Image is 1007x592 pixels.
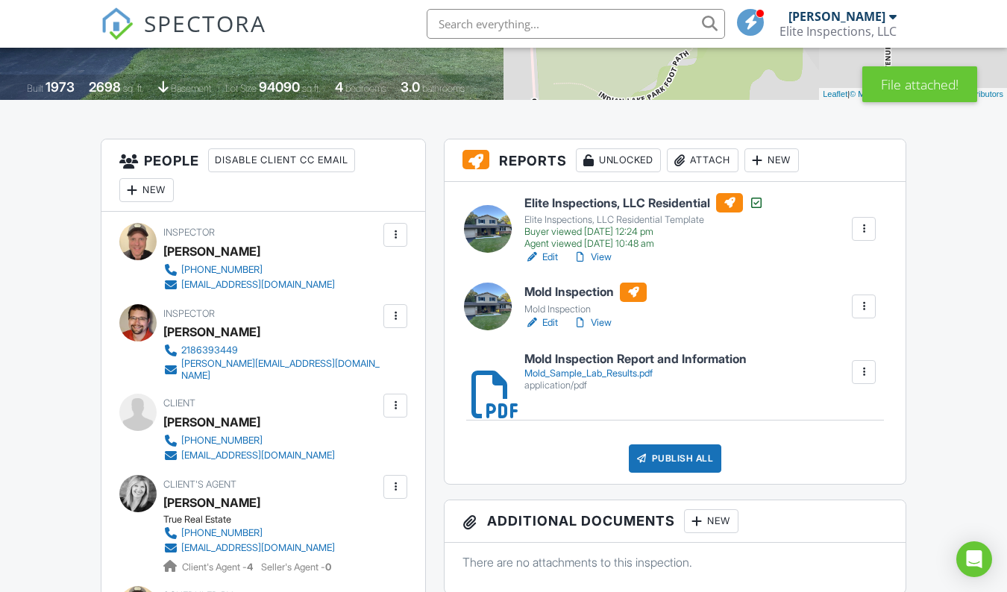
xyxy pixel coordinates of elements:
div: 2698 [89,79,121,95]
div: [EMAIL_ADDRESS][DOMAIN_NAME] [181,542,335,554]
div: Unlocked [576,148,661,172]
div: [PERSON_NAME] [163,411,260,433]
a: Edit [524,250,558,265]
div: Publish All [629,444,722,473]
span: Lot Size [225,83,257,94]
a: [EMAIL_ADDRESS][DOMAIN_NAME] [163,448,335,463]
div: Attach [667,148,738,172]
strong: 4 [247,561,253,573]
a: Edit [524,315,558,330]
span: Client's Agent - [182,561,255,573]
div: Disable Client CC Email [208,148,355,172]
a: Leaflet [823,89,847,98]
a: Elite Inspections, LLC Residential Elite Inspections, LLC Residential Template Buyer viewed [DATE... [524,193,764,250]
div: New [684,509,738,533]
strong: 0 [325,561,331,573]
a: [PHONE_NUMBER] [163,526,335,541]
a: SPECTORA [101,20,266,51]
span: sq.ft. [302,83,321,94]
h3: Additional Documents [445,500,906,543]
a: 2186393449 [163,343,380,358]
span: basement [171,83,211,94]
span: Client [163,397,195,409]
span: bedrooms [345,83,386,94]
span: Inspector [163,308,215,319]
a: [EMAIL_ADDRESS][DOMAIN_NAME] [163,541,335,555]
a: [EMAIL_ADDRESS][DOMAIN_NAME] [163,277,335,292]
a: Mold Inspection Report and Information Mold_Sample_Lab_Results.pdf application/pdf [524,353,747,391]
span: Built [27,83,43,94]
div: [PERSON_NAME] [163,321,260,343]
div: Mold Inspection [524,303,647,315]
div: True Real Estate [163,514,347,526]
a: [PHONE_NUMBER] [163,262,335,277]
a: View [573,250,612,265]
a: © MapTiler [850,89,890,98]
div: Elite Inspections, LLC [779,24,897,39]
div: Mold_Sample_Lab_Results.pdf [524,368,747,380]
div: 1973 [46,79,75,95]
div: New [119,178,174,202]
div: 2186393449 [181,344,238,356]
div: Elite Inspections, LLC Residential Template [524,214,764,226]
div: application/pdf [524,380,747,391]
div: [PHONE_NUMBER] [181,264,263,276]
div: [EMAIL_ADDRESS][DOMAIN_NAME] [181,450,335,462]
h3: People [101,139,425,212]
div: Open Intercom Messenger [956,541,992,577]
span: bathrooms [422,83,465,94]
div: 4 [335,79,343,95]
span: SPECTORA [144,7,266,39]
div: [PERSON_NAME] [163,240,260,262]
div: [EMAIL_ADDRESS][DOMAIN_NAME] [181,279,335,291]
a: [PHONE_NUMBER] [163,433,335,448]
div: Buyer viewed [DATE] 12:24 pm [524,226,764,238]
h6: Elite Inspections, LLC Residential [524,193,764,212]
h6: Mold Inspection Report and Information [524,353,747,366]
a: [PERSON_NAME] [163,491,260,514]
span: sq. ft. [123,83,144,94]
a: View [573,315,612,330]
span: Inspector [163,227,215,238]
div: 94090 [259,79,300,95]
div: [PHONE_NUMBER] [181,435,263,447]
div: [PERSON_NAME] [788,9,885,24]
h3: Reports [445,139,906,182]
div: | [819,88,1007,101]
h6: Mold Inspection [524,283,647,302]
a: [PERSON_NAME][EMAIL_ADDRESS][DOMAIN_NAME] [163,358,380,382]
span: Seller's Agent - [261,561,331,573]
span: Client's Agent [163,479,236,490]
img: The Best Home Inspection Software - Spectora [101,7,134,40]
a: Mold Inspection Mold Inspection [524,283,647,315]
div: Agent viewed [DATE] 10:48 am [524,238,764,250]
div: [PERSON_NAME][EMAIL_ADDRESS][DOMAIN_NAME] [181,358,380,382]
div: 3.0 [401,79,420,95]
div: File attached! [862,66,977,102]
div: [PHONE_NUMBER] [181,527,263,539]
p: There are no attachments to this inspection. [462,554,888,570]
div: New [744,148,799,172]
input: Search everything... [427,9,725,39]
